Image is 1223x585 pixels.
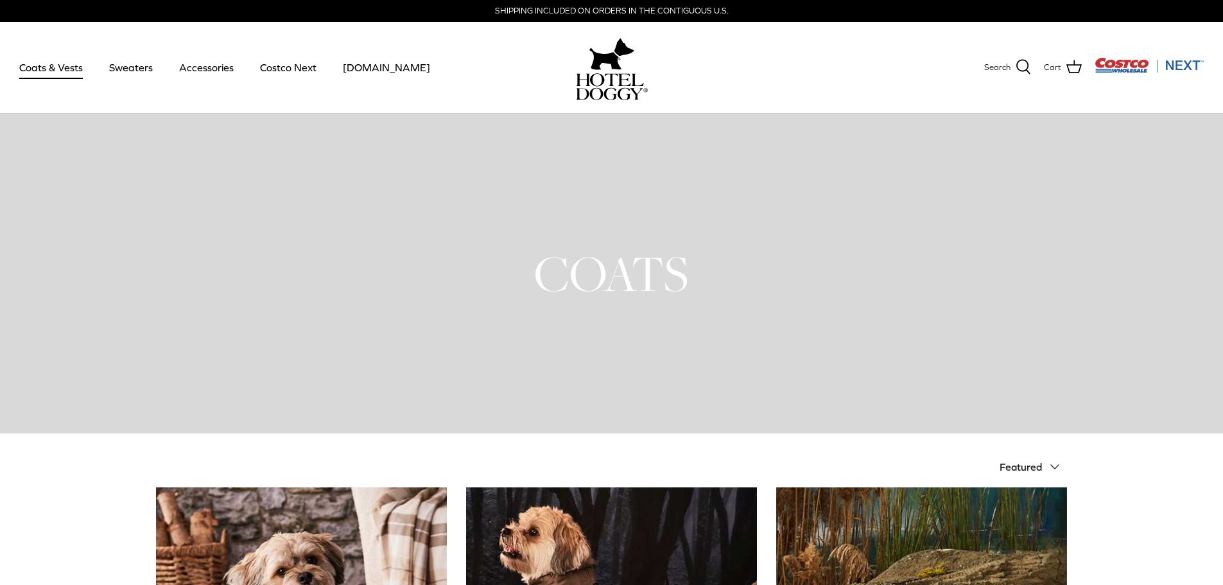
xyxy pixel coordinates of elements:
h1: COATS [156,242,1068,305]
a: hoteldoggy.com hoteldoggycom [576,35,648,100]
a: Visit Costco Next [1095,65,1204,75]
img: hoteldoggycom [576,73,648,100]
a: Costco Next [248,46,328,89]
a: Accessories [168,46,245,89]
a: Cart [1044,59,1082,76]
span: Featured [1000,461,1042,473]
img: hoteldoggy.com [589,35,634,73]
img: Costco Next [1095,57,1204,73]
button: Featured [1000,453,1068,481]
a: [DOMAIN_NAME] [331,46,442,89]
a: Search [984,59,1031,76]
a: Coats & Vests [8,46,94,89]
span: Search [984,61,1010,74]
a: Sweaters [98,46,164,89]
span: Cart [1044,61,1061,74]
